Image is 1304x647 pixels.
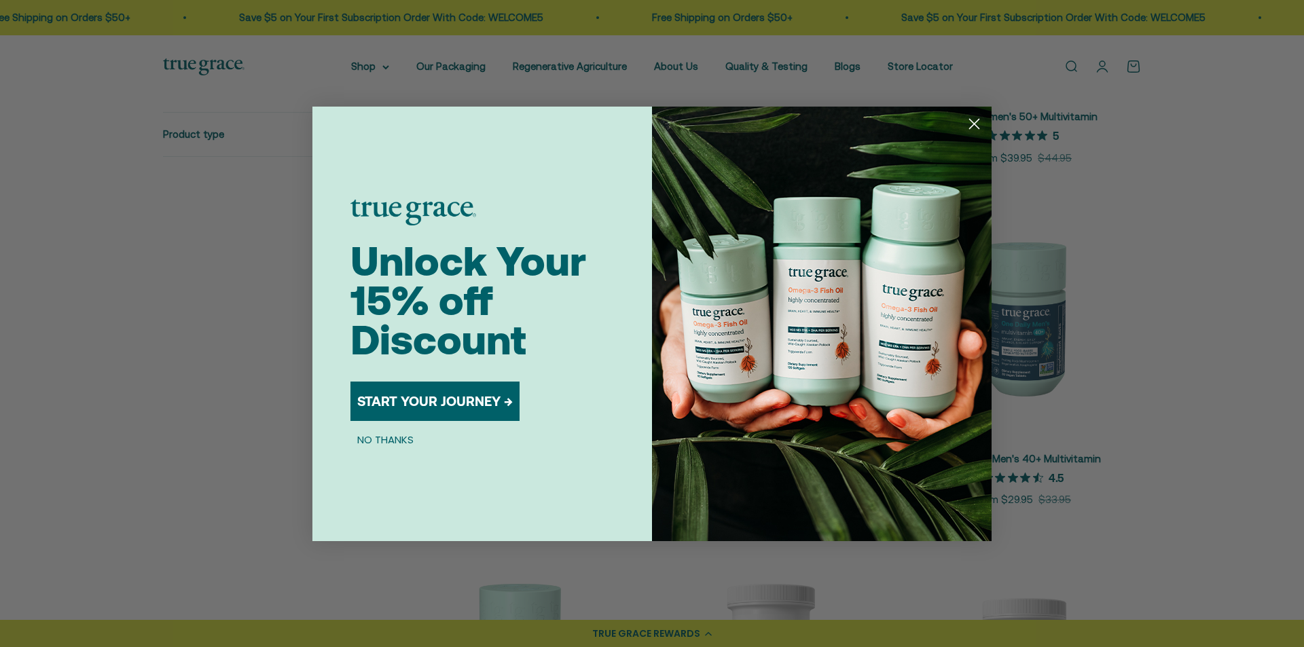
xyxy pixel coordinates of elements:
[962,112,986,136] button: Close dialog
[350,432,420,448] button: NO THANKS
[350,238,586,363] span: Unlock Your 15% off Discount
[350,382,520,421] button: START YOUR JOURNEY →
[350,200,476,225] img: logo placeholder
[652,107,992,541] img: 098727d5-50f8-4f9b-9554-844bb8da1403.jpeg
